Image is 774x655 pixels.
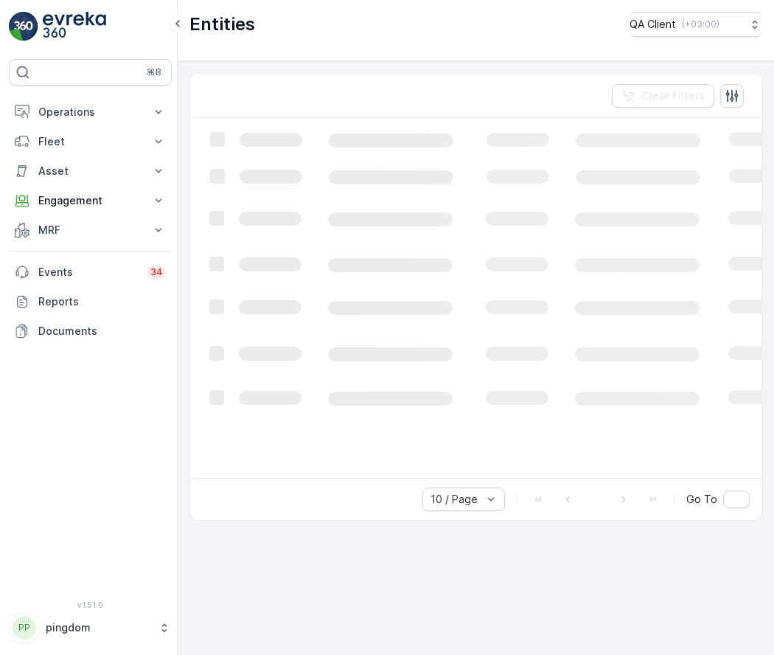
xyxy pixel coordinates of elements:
p: Documents [38,324,166,339]
p: Entities [189,13,255,36]
p: Asset [38,164,142,179]
button: Asset [9,156,172,186]
p: Engagement [38,193,142,208]
p: MRF [38,223,142,238]
span: Go To [686,492,717,507]
p: Events [38,265,139,280]
p: QA Client [630,17,676,32]
p: 34 [150,266,163,278]
a: Reports [9,287,172,316]
button: Engagement [9,186,172,215]
a: Documents [9,316,172,346]
button: PPpingdom [9,612,172,643]
p: Clear Filters [641,89,705,103]
p: ⌘B [147,66,161,78]
a: Events34 [9,257,172,287]
p: ( +03:00 ) [682,18,719,30]
img: logo [9,12,38,41]
p: Reports [38,294,166,309]
p: pingdom [46,620,151,635]
p: Operations [38,105,142,119]
button: Clear Filters [612,84,714,108]
button: Fleet [9,127,172,156]
span: v 1.51.0 [9,600,172,609]
button: QA Client(+03:00) [630,12,762,37]
button: MRF [9,215,172,245]
p: Fleet [38,134,142,149]
img: logo_light-DOdMpM7g.png [43,12,106,41]
div: PP [13,616,36,640]
button: Operations [9,97,172,127]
